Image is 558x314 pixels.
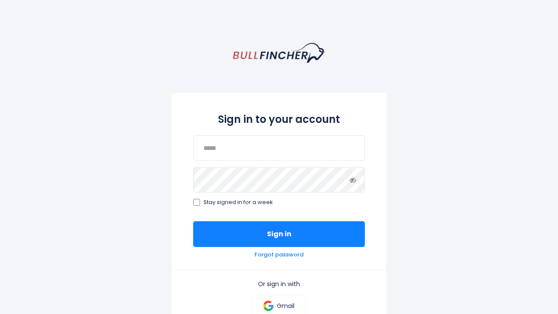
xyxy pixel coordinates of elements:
p: Gmail [277,302,294,310]
span: Stay signed in for a week [203,199,273,206]
h2: Sign in to your account [193,112,365,127]
p: Or sign in with [193,280,365,288]
input: Stay signed in for a week [193,199,200,206]
button: Sign in [193,221,365,247]
a: homepage [233,43,325,63]
a: Forgot password [255,251,303,259]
